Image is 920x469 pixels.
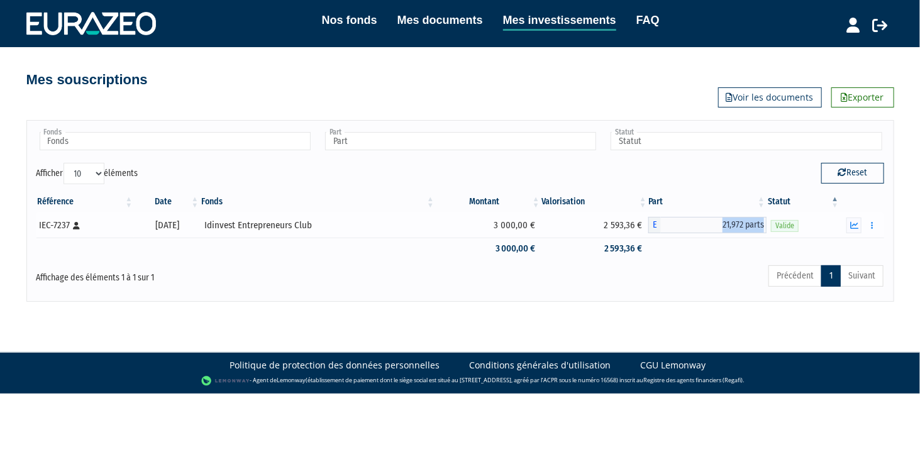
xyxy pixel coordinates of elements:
label: Afficher éléments [36,163,138,184]
th: Valorisation: activer pour trier la colonne par ordre croissant [541,191,648,212]
th: Fonds: activer pour trier la colonne par ordre croissant [201,191,436,212]
td: 2 593,36 € [541,238,648,260]
th: Référence : activer pour trier la colonne par ordre croissant [36,191,135,212]
select: Afficheréléments [64,163,104,184]
h4: Mes souscriptions [26,72,148,87]
img: logo-lemonway.png [201,375,250,387]
th: Montant: activer pour trier la colonne par ordre croissant [436,191,541,212]
a: Suivant [840,265,884,287]
td: 3 000,00 € [436,238,541,260]
div: Affichage des éléments 1 à 1 sur 1 [36,264,379,284]
span: 21,972 parts [661,217,767,233]
td: 2 593,36 € [541,212,648,238]
a: Mes documents [397,11,483,29]
span: E [648,217,661,233]
a: Registre des agents financiers (Regafi) [643,376,743,384]
a: 1 [821,265,841,287]
div: - Agent de (établissement de paiement dont le siège social est situé au [STREET_ADDRESS], agréé p... [13,375,907,387]
a: Politique de protection des données personnelles [230,359,440,372]
td: 3 000,00 € [436,212,541,238]
div: E - Idinvest Entrepreneurs Club [648,217,767,233]
th: Date: activer pour trier la colonne par ordre croissant [134,191,200,212]
a: FAQ [636,11,660,29]
a: Exporter [831,87,894,108]
div: IEC-7237 [40,219,130,232]
i: [Français] Personne physique [74,222,80,229]
div: Idinvest Entrepreneurs Club [205,219,431,232]
a: Mes investissements [503,11,616,31]
div: [DATE] [138,219,196,232]
a: Précédent [768,265,822,287]
a: Lemonway [277,376,306,384]
a: Voir les documents [718,87,822,108]
a: CGU Lemonway [641,359,706,372]
img: 1732889491-logotype_eurazeo_blanc_rvb.png [26,12,156,35]
th: Statut : activer pour trier la colonne par ordre d&eacute;croissant [767,191,840,212]
button: Reset [821,163,884,183]
span: Valide [771,220,799,232]
a: Conditions générales d'utilisation [470,359,611,372]
a: Nos fonds [322,11,377,29]
th: Part: activer pour trier la colonne par ordre croissant [648,191,767,212]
